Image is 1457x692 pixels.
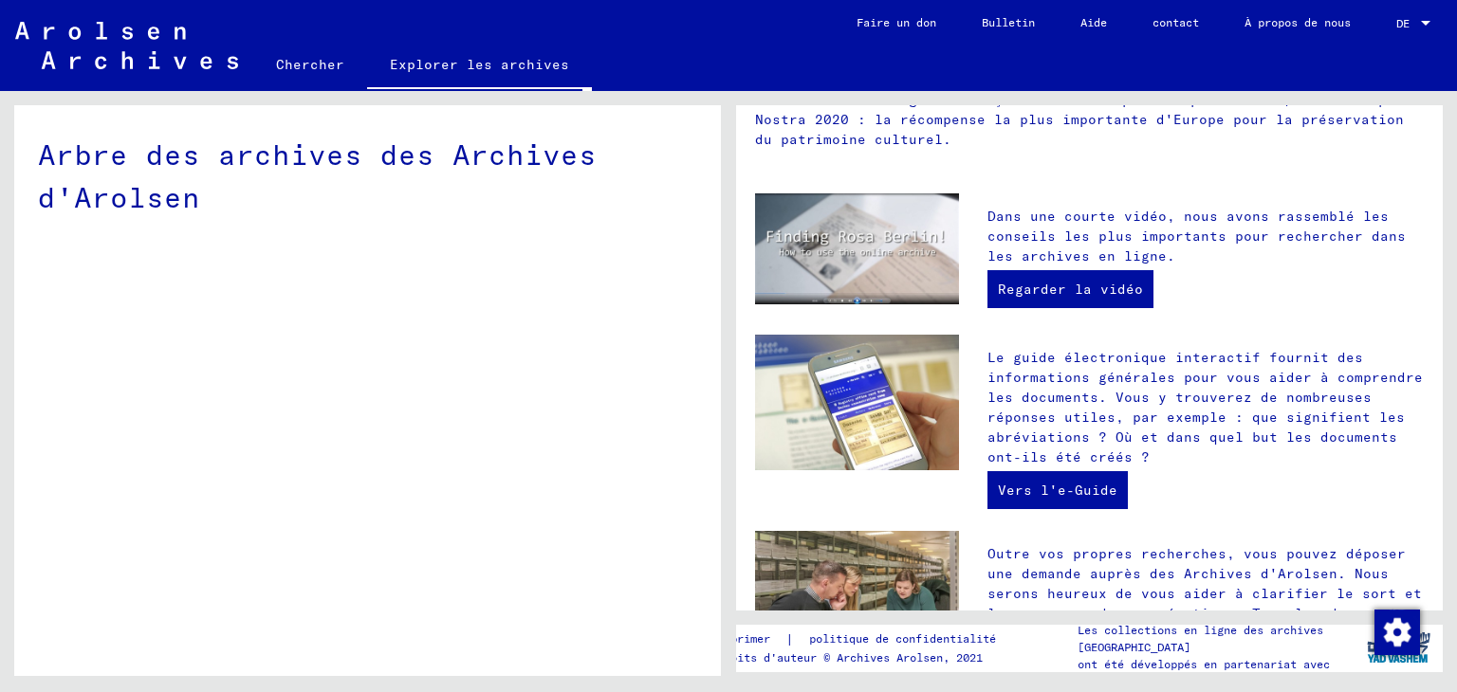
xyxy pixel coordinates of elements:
div: Modifier le consentement [1374,609,1419,654]
font: ont été développés en partenariat avec [1078,657,1330,671]
font: Outre vos propres recherches, vous pouvez déposer une demande auprès des Archives d'Arolsen. Nous... [987,545,1422,642]
img: Modifier le consentement [1374,610,1420,655]
font: Dans une courte vidéo, nous avons rassemblé les conseils les plus importants pour rechercher dans... [987,208,1406,264]
font: Faire un don [857,15,936,29]
img: yv_logo.png [1363,624,1434,671]
a: Vers l'e-Guide [987,471,1128,509]
font: Regarder la vidéo [998,281,1143,298]
font: Arbre des archives des Archives d'Arolsen [38,137,597,215]
font: Vers l'e-Guide [998,482,1117,499]
font: Chercher [276,56,344,73]
font: Le guide électronique interactif fournit des informations générales pour vous aider à comprendre ... [987,349,1423,465]
font: DE [1396,16,1410,30]
font: | [785,630,794,647]
font: contact [1153,15,1199,29]
img: eguide.jpg [755,335,959,471]
a: Chercher [253,42,367,87]
font: Aide [1080,15,1107,29]
font: imprimer [717,631,770,646]
a: imprimer [717,629,785,649]
img: Arolsen_neg.svg [15,22,238,69]
font: Droits d'auteur © Archives Arolsen, 2021 [717,650,983,665]
a: Regarder la vidéo [987,270,1153,308]
img: video.jpg [755,193,959,304]
font: Bulletin [982,15,1035,29]
img: inquiries.jpg [755,531,959,667]
a: politique de confidentialité [794,629,1019,649]
a: Explorer les archives [367,42,592,91]
font: Explorer les archives [390,56,569,73]
font: politique de confidentialité [809,631,996,646]
font: Nos archives en ligne ont reçu le Prix européen du patrimoine / Prix Europa Nostra 2020 : la réco... [755,91,1404,148]
font: À propos de nous [1245,15,1351,29]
